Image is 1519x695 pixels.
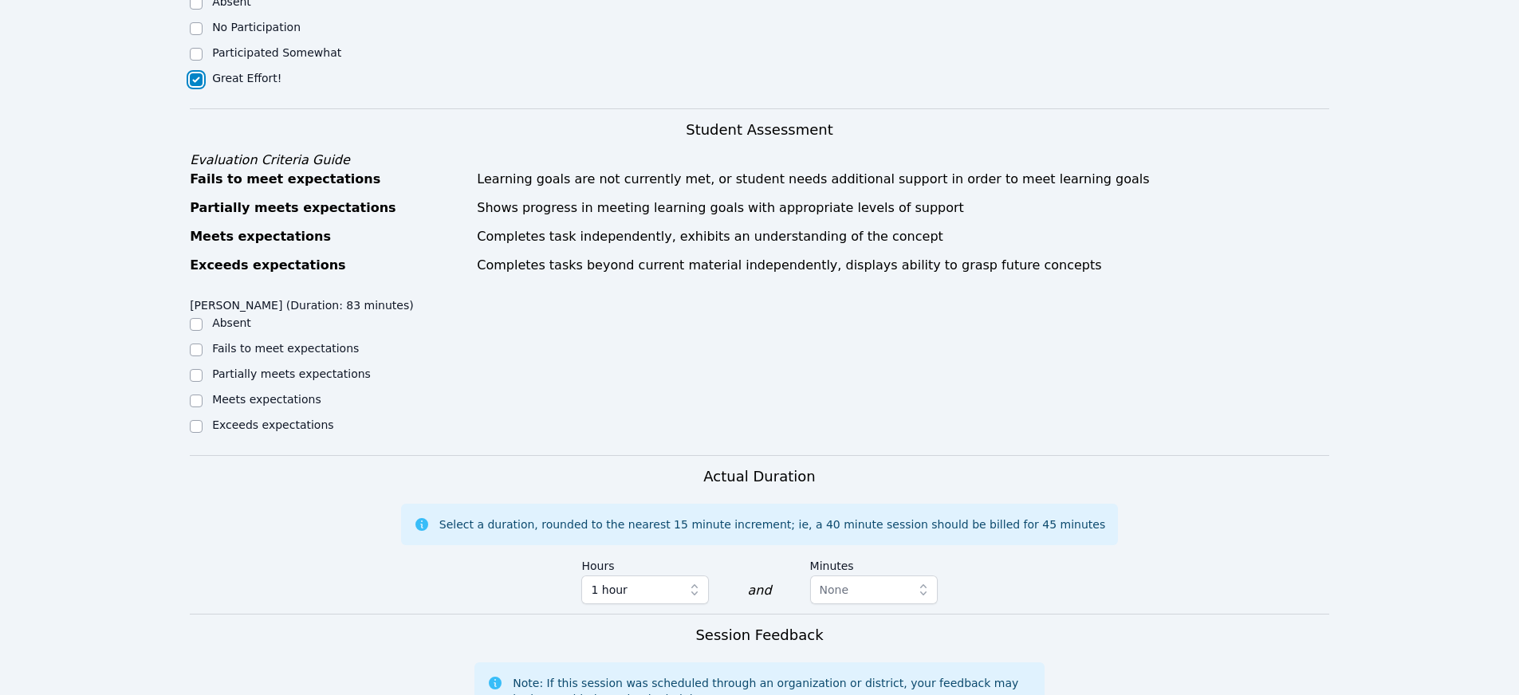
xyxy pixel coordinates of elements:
label: Meets expectations [212,393,321,406]
div: Shows progress in meeting learning goals with appropriate levels of support [477,198,1329,218]
span: 1 hour [591,580,627,599]
button: 1 hour [581,575,709,604]
h3: Session Feedback [695,624,823,646]
label: Partially meets expectations [212,367,371,380]
div: Learning goals are not currently met, or student needs additional support in order to meet learni... [477,170,1329,189]
button: None [810,575,938,604]
label: Participated Somewhat [212,46,341,59]
div: and [747,581,771,600]
label: Fails to meet expectations [212,342,359,355]
div: Meets expectations [190,227,467,246]
label: Exceeds expectations [212,418,333,431]
div: Partially meets expectations [190,198,467,218]
label: Minutes [810,552,938,575]
label: No Participation [212,21,301,33]
label: Hours [581,552,709,575]
div: Completes task independently, exhibits an understanding of the concept [477,227,1329,246]
div: Select a duration, rounded to the nearest 15 minute increment; ie, a 40 minute session should be ... [439,516,1105,532]
div: Fails to meet expectations [190,170,467,189]
label: Great Effort! [212,72,281,84]
div: Exceeds expectations [190,256,467,275]
h3: Student Assessment [190,119,1329,141]
span: None [820,583,849,596]
div: Evaluation Criteria Guide [190,151,1329,170]
h3: Actual Duration [703,465,815,488]
div: Completes tasks beyond current material independently, displays ability to grasp future concepts [477,256,1329,275]
legend: [PERSON_NAME] (Duration: 83 minutes) [190,291,414,315]
label: Absent [212,316,251,329]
